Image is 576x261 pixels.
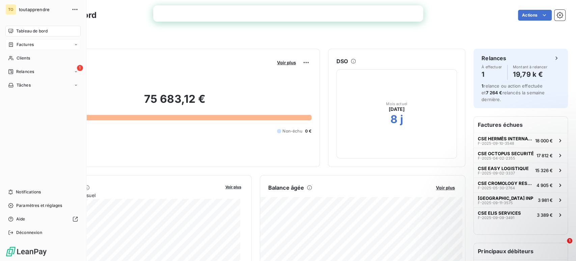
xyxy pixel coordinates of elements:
[567,238,572,243] span: 1
[482,65,502,69] span: À effectuer
[482,83,545,102] span: relance ou action effectuée et relancés la semaine dernière.
[474,177,568,192] button: CSE CROMOLOGY RESEARCH ET INDUSTRYF-2025-05-30-27644 905 €
[5,214,81,224] a: Aide
[535,168,553,173] span: 15 326 €
[17,42,34,48] span: Factures
[225,185,241,189] span: Voir plus
[389,106,405,113] span: [DATE]
[153,5,423,22] iframe: Intercom live chat bannière
[474,117,568,133] h6: Factures échues
[38,92,311,113] h2: 75 683,12 €
[77,65,83,71] span: 1
[478,136,532,141] span: CSE HERMÈS INTERNATIONAL
[474,192,568,207] button: [GEOGRAPHIC_DATA] INPF-2025-09-11-35753 981 €
[16,69,34,75] span: Relances
[16,230,42,236] span: Déconnexion
[474,133,568,148] button: CSE HERMÈS INTERNATIONALF-2025-09-10-354818 000 €
[474,148,568,163] button: CSE OCTOPUS SECURITÉF-2025-04-02-235517 812 €
[513,69,547,80] h4: 19,79 k €
[474,243,568,259] h6: Principaux débiteurs
[386,102,407,106] span: Mois actuel
[537,183,553,188] span: 4 905 €
[305,128,311,134] span: 0 €
[537,153,553,158] span: 17 812 €
[478,166,529,171] span: CSE EASY LOGISTIQUE
[482,69,502,80] h4: 1
[5,246,47,257] img: Logo LeanPay
[17,82,31,88] span: Tâches
[478,181,534,186] span: CSE CROMOLOGY RESEARCH ET INDUSTRY
[478,141,514,145] span: F-2025-09-10-3548
[16,203,62,209] span: Paramètres et réglages
[390,113,397,126] h2: 8
[441,195,576,243] iframe: Intercom notifications message
[434,185,457,191] button: Voir plus
[400,113,403,126] h2: j
[482,54,506,62] h6: Relances
[16,189,41,195] span: Notifications
[17,55,30,61] span: Clients
[486,90,502,95] span: 7 264 €
[16,28,48,34] span: Tableau de bord
[535,138,553,143] span: 18 000 €
[478,151,534,156] span: CSE OCTOPUS SECURITÉ
[336,57,348,65] h6: DSO
[19,7,67,12] span: toutapprendre
[268,184,304,192] h6: Balance âgée
[478,186,515,190] span: F-2025-05-30-2764
[282,128,302,134] span: Non-échu
[5,4,16,15] div: TO
[38,192,221,199] span: Chiffre d'affaires mensuel
[16,216,25,222] span: Aide
[478,171,515,175] span: F-2025-09-02-3337
[277,60,296,65] span: Voir plus
[275,60,298,66] button: Voir plus
[518,10,552,21] button: Actions
[553,238,569,254] iframe: Intercom live chat
[474,163,568,177] button: CSE EASY LOGISTIQUEF-2025-09-02-333715 326 €
[513,65,547,69] span: Montant à relancer
[223,184,243,190] button: Voir plus
[436,185,455,190] span: Voir plus
[482,83,484,89] span: 1
[478,156,515,160] span: F-2025-04-02-2355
